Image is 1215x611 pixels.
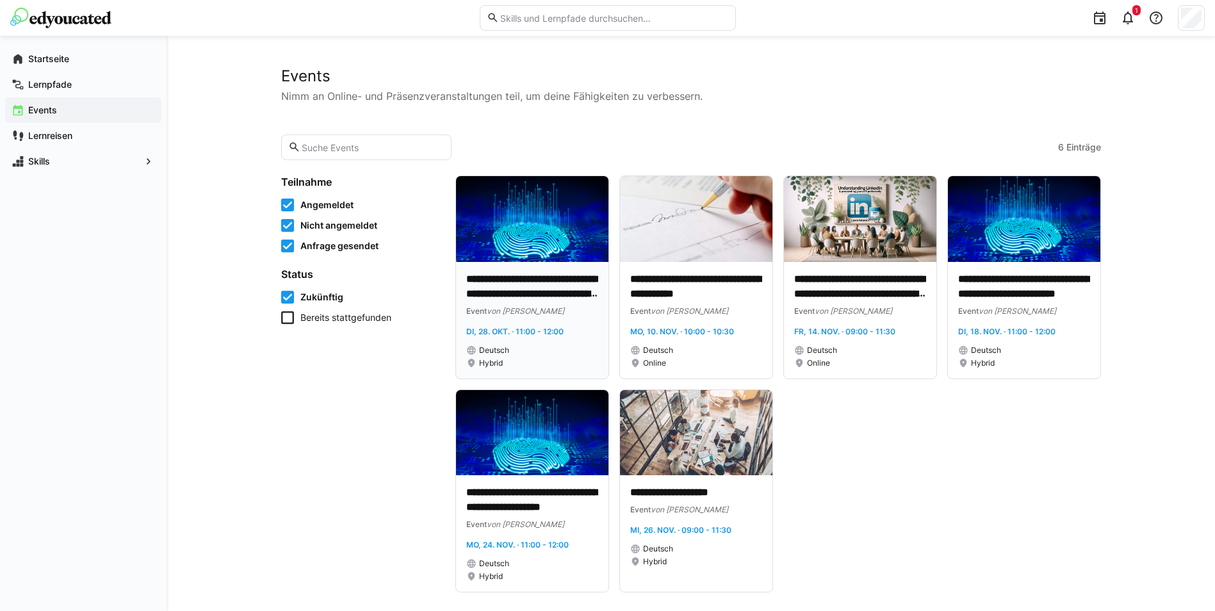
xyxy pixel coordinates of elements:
[466,306,487,316] span: Event
[466,519,487,529] span: Event
[651,306,728,316] span: von [PERSON_NAME]
[456,390,608,476] img: image
[794,327,895,336] span: Fr, 14. Nov. · 09:00 - 11:30
[948,176,1100,262] img: image
[281,268,440,281] h4: Status
[487,306,564,316] span: von [PERSON_NAME]
[466,540,569,550] span: Mo, 24. Nov. · 11:00 - 12:00
[958,327,1056,336] span: Di, 18. Nov. · 11:00 - 12:00
[815,306,892,316] span: von [PERSON_NAME]
[630,525,731,535] span: Mi, 26. Nov. · 09:00 - 11:30
[807,358,830,368] span: Online
[620,176,772,262] img: image
[971,358,995,368] span: Hybrid
[630,306,651,316] span: Event
[300,291,343,304] span: Zukünftig
[643,557,667,567] span: Hybrid
[479,558,509,569] span: Deutsch
[643,358,666,368] span: Online
[479,345,509,355] span: Deutsch
[281,88,1101,104] p: Nimm an Online- und Präsenzveranstaltungen teil, um deine Fähigkeiten zu verbessern.
[958,306,979,316] span: Event
[630,505,651,514] span: Event
[479,571,503,582] span: Hybrid
[807,345,837,355] span: Deutsch
[281,175,440,188] h4: Teilnahme
[971,345,1001,355] span: Deutsch
[499,12,728,24] input: Skills und Lernpfade durchsuchen…
[630,327,734,336] span: Mo, 10. Nov. · 10:00 - 10:30
[300,199,354,211] span: Angemeldet
[300,219,377,232] span: Nicht angemeldet
[466,327,564,336] span: Di, 28. Okt. · 11:00 - 12:00
[620,390,772,476] img: image
[643,544,673,554] span: Deutsch
[1058,141,1064,154] span: 6
[456,176,608,262] img: image
[479,358,503,368] span: Hybrid
[300,142,444,153] input: Suche Events
[1066,141,1101,154] span: Einträge
[643,345,673,355] span: Deutsch
[794,306,815,316] span: Event
[300,311,391,324] span: Bereits stattgefunden
[281,67,1101,86] h2: Events
[784,176,936,262] img: image
[651,505,728,514] span: von [PERSON_NAME]
[979,306,1056,316] span: von [PERSON_NAME]
[300,240,379,252] span: Anfrage gesendet
[487,519,564,529] span: von [PERSON_NAME]
[1135,6,1138,14] span: 1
